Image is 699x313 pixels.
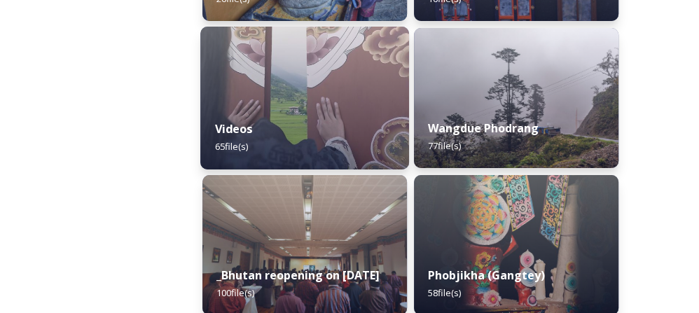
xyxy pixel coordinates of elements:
img: 2022-10-01%252016.15.46.jpg [414,28,618,168]
strong: _Bhutan reopening on [DATE] [216,267,380,283]
span: 58 file(s) [428,286,461,299]
strong: Wangdue Phodrang [428,120,539,136]
strong: Videos [214,121,252,137]
span: 100 file(s) [216,286,254,299]
span: 77 file(s) [428,139,461,152]
img: Textile.jpg [200,27,409,169]
span: 65 file(s) [214,140,248,153]
strong: Phobjikha (Gangtey) [428,267,545,283]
